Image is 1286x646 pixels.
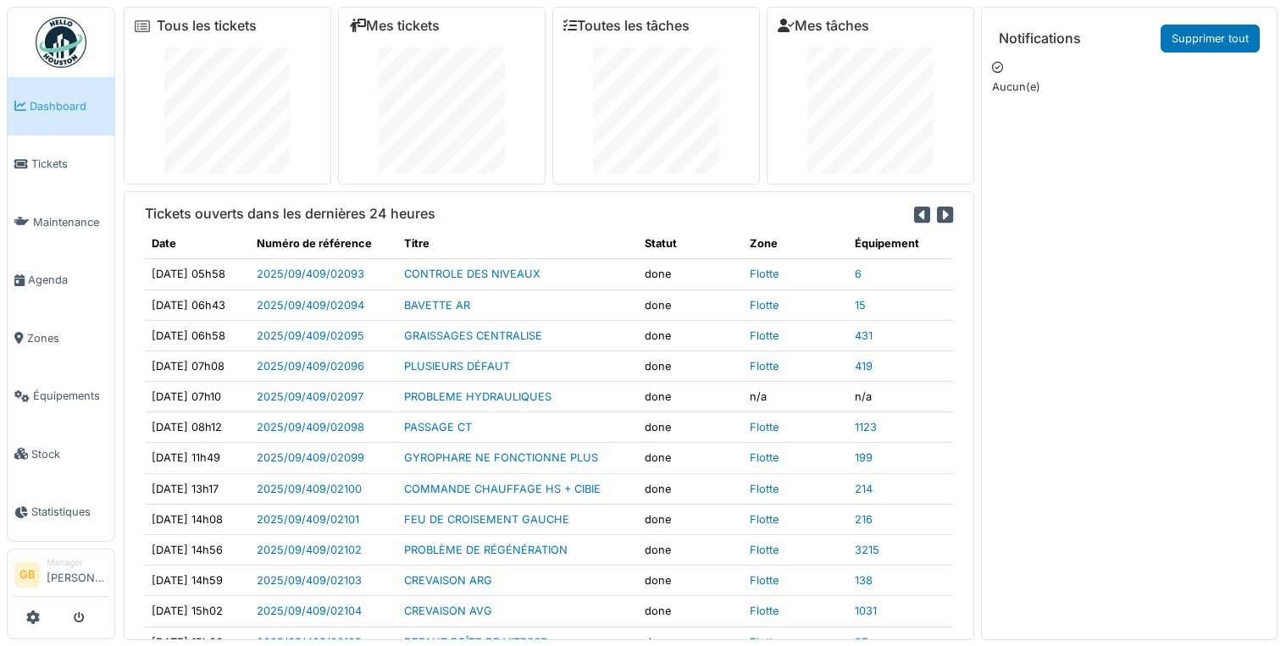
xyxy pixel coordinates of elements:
th: Titre [397,229,638,259]
td: [DATE] 14h08 [145,504,250,534]
a: Dashboard [8,77,114,135]
td: [DATE] 05h58 [145,259,250,290]
div: Manager [47,556,108,569]
a: Flotte [750,483,779,495]
a: Tous les tickets [157,18,257,34]
td: done [638,504,743,534]
td: done [638,290,743,320]
th: Numéro de référence [250,229,397,259]
th: Équipement [848,229,953,259]
a: 138 [855,574,873,587]
a: 419 [855,360,873,373]
a: 216 [855,513,873,526]
td: [DATE] 14h56 [145,535,250,566]
span: Stock [31,446,108,462]
a: PROBLÈME DE RÉGÉNÉRATION [404,544,568,556]
a: Flotte [750,605,779,617]
a: 199 [855,451,873,464]
span: Statistiques [31,504,108,520]
a: Toutes les tâches [563,18,690,34]
td: done [638,566,743,596]
a: Flotte [750,451,779,464]
td: done [638,259,743,290]
td: done [638,412,743,443]
a: 2025/09/409/02096 [257,360,364,373]
a: 3215 [855,544,879,556]
a: 431 [855,329,873,342]
a: BAVETTE AR [404,299,470,312]
a: Flotte [750,574,779,587]
a: Zones [8,309,114,367]
a: Flotte [750,329,779,342]
a: 2025/09/409/02102 [257,544,362,556]
td: [DATE] 14h59 [145,566,250,596]
td: [DATE] 07h10 [145,382,250,412]
a: Statistiques [8,483,114,542]
a: 214 [855,483,873,495]
th: Date [145,229,250,259]
a: Mes tâches [778,18,869,34]
span: Tickets [31,156,108,172]
span: Dashboard [30,98,108,114]
a: 2025/09/409/02104 [257,605,362,617]
a: FEU DE CROISEMENT GAUCHE [404,513,569,526]
a: PROBLEME HYDRAULIQUES [404,390,552,403]
a: Mes tickets [349,18,440,34]
a: Flotte [750,299,779,312]
a: 1123 [855,421,877,433]
a: 2025/09/409/02094 [257,299,364,312]
td: [DATE] 15h02 [145,596,250,627]
td: [DATE] 06h43 [145,290,250,320]
td: done [638,351,743,381]
span: Zones [27,330,108,346]
li: [PERSON_NAME] [47,556,108,593]
a: 2025/09/409/02098 [257,421,364,433]
a: Équipements [8,367,114,426]
td: [DATE] 13h17 [145,473,250,504]
a: Flotte [750,360,779,373]
a: Flotte [750,513,779,526]
a: PLUSIEURS DÉFAUT [404,360,510,373]
a: Flotte [750,544,779,556]
a: 2025/09/409/02099 [257,451,364,464]
td: n/a [743,382,848,412]
td: [DATE] 11h49 [145,443,250,473]
td: [DATE] 06h58 [145,320,250,351]
a: 1031 [855,605,877,617]
th: Zone [743,229,848,259]
span: Maintenance [33,214,108,230]
img: Badge_color-CXgf-gQk.svg [36,17,86,68]
a: GRAISSAGES CENTRALISE [404,329,542,342]
a: 6 [855,268,862,280]
a: 2025/09/409/02101 [257,513,359,526]
th: Statut [638,229,743,259]
a: 2025/09/409/02093 [257,268,364,280]
a: Tickets [8,135,114,194]
a: Flotte [750,421,779,433]
td: done [638,320,743,351]
a: 2025/09/409/02103 [257,574,362,587]
td: done [638,382,743,412]
td: done [638,473,743,504]
a: GYROPHARE NE FONCTIONNE PLUS [404,451,598,464]
a: PASSAGE CT [404,421,472,433]
a: Agenda [8,251,114,310]
a: COMMANDE CHAUFFAGE HS + CIBIE [404,483,601,495]
a: 2025/09/409/02095 [257,329,364,342]
td: done [638,596,743,627]
a: CREVAISON ARG [404,574,492,587]
span: Agenda [28,272,108,288]
a: 2025/09/409/02097 [257,390,363,403]
h6: Tickets ouverts dans les dernières 24 heures [145,206,435,222]
a: 15 [855,299,866,312]
a: Supprimer tout [1161,25,1260,52]
td: done [638,535,743,566]
h6: Notifications [999,30,1081,47]
p: Aucun(e) [992,79,1267,95]
a: Flotte [750,268,779,280]
a: GB Manager[PERSON_NAME] [14,556,108,597]
a: 2025/09/409/02100 [257,483,362,495]
li: GB [14,562,40,588]
td: [DATE] 07h08 [145,351,250,381]
span: Équipements [33,388,108,404]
